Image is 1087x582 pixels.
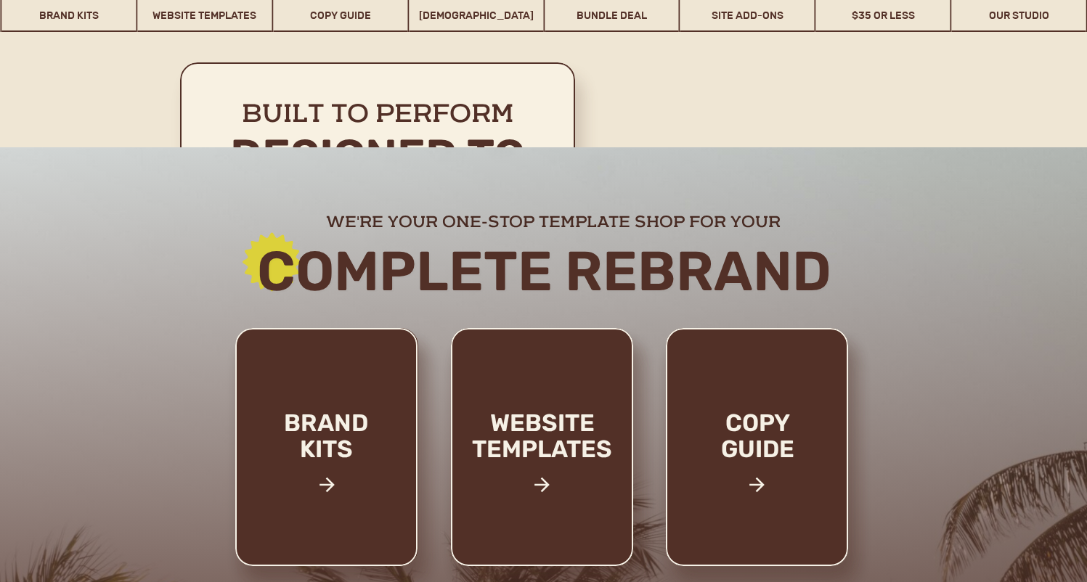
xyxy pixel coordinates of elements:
a: copy guide [691,410,825,511]
h2: Designed to [198,131,558,183]
h2: Complete rebrand [152,242,937,300]
a: brand kits [265,410,388,511]
h2: Built to perform [198,101,558,132]
h2: we're your one-stop template shop for your [223,211,884,229]
a: website templates [447,410,638,493]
